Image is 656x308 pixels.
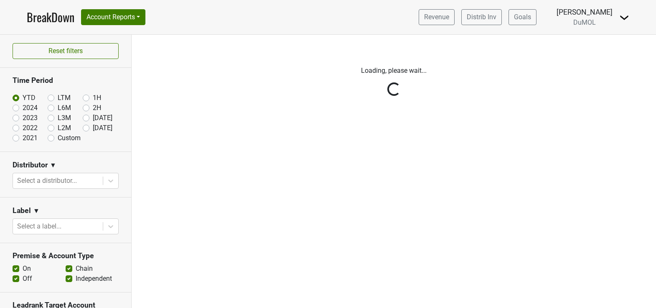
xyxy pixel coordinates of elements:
a: Revenue [419,9,455,25]
img: Dropdown Menu [619,13,629,23]
button: Account Reports [81,9,145,25]
p: Loading, please wait... [162,66,626,76]
a: Distrib Inv [461,9,502,25]
a: BreakDown [27,8,74,26]
a: Goals [509,9,536,25]
span: DuMOL [573,18,596,26]
div: [PERSON_NAME] [557,7,613,18]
